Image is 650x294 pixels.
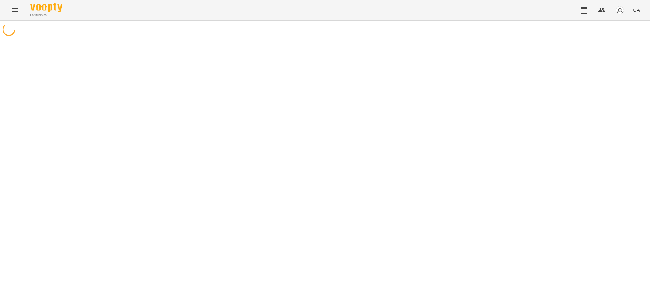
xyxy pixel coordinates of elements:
span: UA [633,7,640,13]
button: Menu [8,3,23,18]
img: Voopty Logo [30,3,62,12]
img: avatar_s.png [615,6,624,15]
span: For Business [30,13,62,17]
button: UA [631,4,642,16]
